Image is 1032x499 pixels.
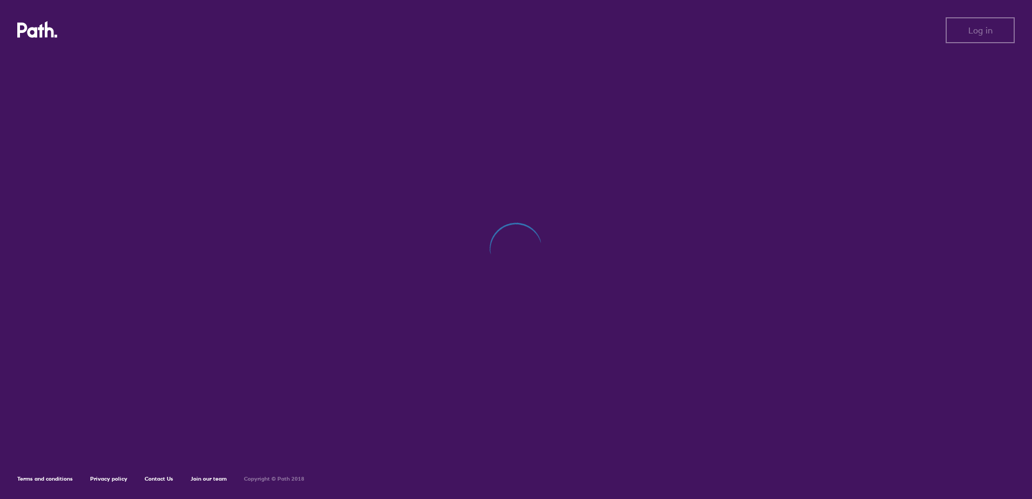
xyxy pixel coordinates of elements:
[191,475,227,482] a: Join our team
[17,475,73,482] a: Terms and conditions
[968,25,993,35] span: Log in
[145,475,173,482] a: Contact Us
[90,475,127,482] a: Privacy policy
[946,17,1015,43] button: Log in
[244,476,304,482] h6: Copyright © Path 2018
